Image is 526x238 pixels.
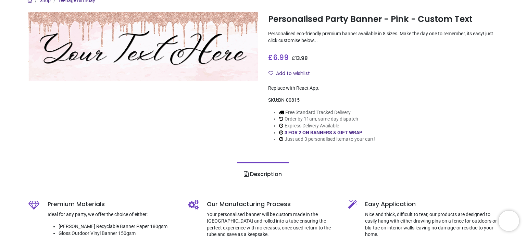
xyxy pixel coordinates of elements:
div: Replace with React App. [268,85,498,92]
li: Express Delivery Available [279,123,375,129]
li: Free Standard Tracked Delivery [279,109,375,116]
h5: Our Manufacturing Process [207,200,338,209]
span: BN-00815 [278,97,300,103]
a: Description [237,162,288,186]
a: 3 FOR 2 ON BANNERS & GIFT WRAP [285,130,362,135]
li: Order by 11am, same day dispatch [279,116,375,123]
img: Personalised Party Banner - Pink - Custom Text [28,12,258,81]
i: Add to wishlist [268,71,273,76]
li: Gloss Outdoor Vinyl Banner 150gsm [59,230,178,237]
div: SKU: [268,97,498,104]
span: 6.99 [273,52,289,62]
h5: Premium Materials [48,200,178,209]
h5: Easy Application [365,200,498,209]
p: Personalised eco-friendly premium banner available in 8 sizes. Make the day one to remember, its ... [268,30,498,44]
p: Ideal for any party, we offer the choice of either: [48,211,178,218]
span: £ [292,55,308,62]
h1: Personalised Party Banner - Pink - Custom Text [268,13,498,25]
p: Your personalised banner will be custom made in the [GEOGRAPHIC_DATA] and rolled into a tube ensu... [207,211,338,238]
li: [PERSON_NAME] Recyclable Banner Paper 180gsm [59,223,178,230]
span: £ [268,52,289,62]
span: 13.98 [295,55,308,62]
li: Just add 3 personalised items to your cart! [279,136,375,143]
iframe: Brevo live chat [499,211,519,231]
button: Add to wishlistAdd to wishlist [268,68,316,79]
p: Nice and thick, difficult to tear, our products are designed to easily hang with either drawing p... [365,211,498,238]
